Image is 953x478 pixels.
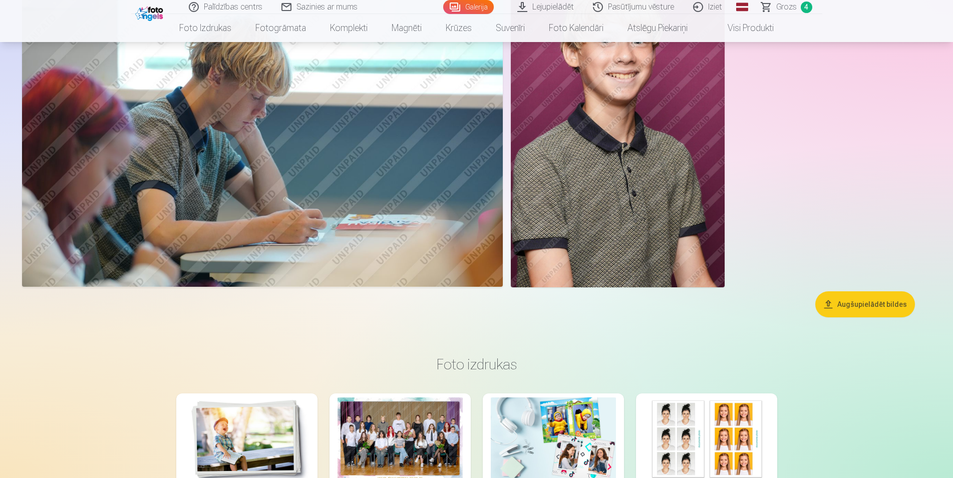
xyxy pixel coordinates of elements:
[801,2,812,13] span: 4
[776,1,797,13] span: Grozs
[615,14,700,42] a: Atslēgu piekariņi
[380,14,434,42] a: Magnēti
[167,14,243,42] a: Foto izdrukas
[484,14,537,42] a: Suvenīri
[135,4,166,21] img: /fa1
[815,291,915,317] button: Augšupielādēt bildes
[243,14,318,42] a: Fotogrāmata
[700,14,786,42] a: Visi produkti
[318,14,380,42] a: Komplekti
[434,14,484,42] a: Krūzes
[537,14,615,42] a: Foto kalendāri
[184,355,769,373] h3: Foto izdrukas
